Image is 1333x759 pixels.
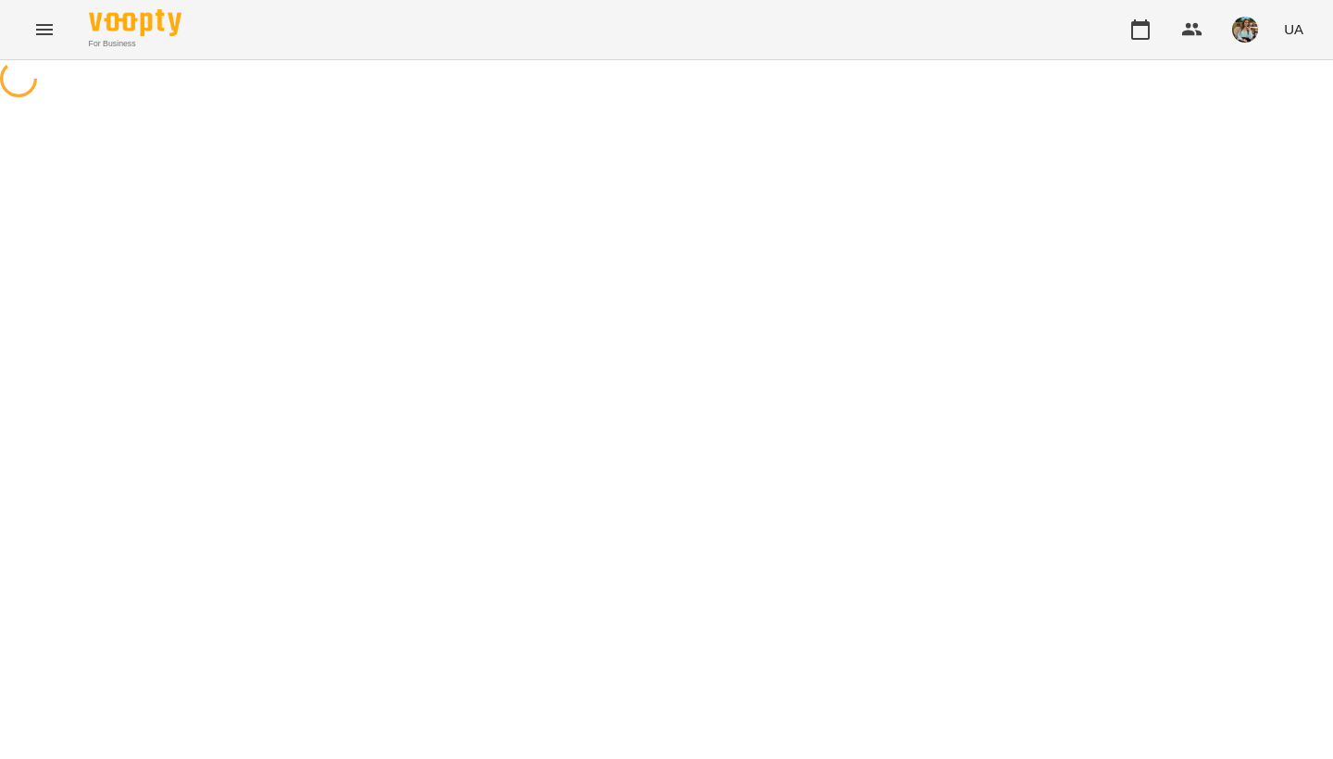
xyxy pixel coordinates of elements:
button: UA [1277,12,1311,46]
img: 856b7ccd7d7b6bcc05e1771fbbe895a7.jfif [1232,17,1258,43]
img: Voopty Logo [89,9,181,36]
span: UA [1284,19,1303,39]
button: Menu [22,7,67,52]
span: For Business [89,38,181,50]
